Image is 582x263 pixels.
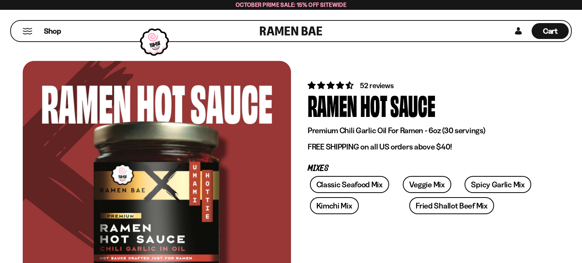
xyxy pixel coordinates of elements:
[409,197,494,214] a: Fried Shallot Beef Mix
[390,91,435,119] div: Sauce
[310,176,389,193] a: Classic Seafood Mix
[543,26,558,36] span: Cart
[310,197,359,214] a: Kimchi Mix
[236,1,346,8] span: October Prime Sale: 15% off Sitewide
[308,91,357,119] div: Ramen
[44,26,61,36] span: Shop
[360,81,393,90] span: 52 reviews
[532,21,569,41] div: Cart
[465,176,531,193] a: Spicy Garlic Mix
[44,23,61,39] a: Shop
[308,142,543,152] p: FREE SHIPPING on all US orders above $40!
[403,176,451,193] a: Veggie Mix
[360,91,387,119] div: Hot
[308,81,355,90] span: 4.71 stars
[308,165,543,172] p: Mixes
[308,126,543,135] p: Premium Chili Garlic Oil For Ramen - 6oz (30 servings)
[22,28,33,34] button: Mobile Menu Trigger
